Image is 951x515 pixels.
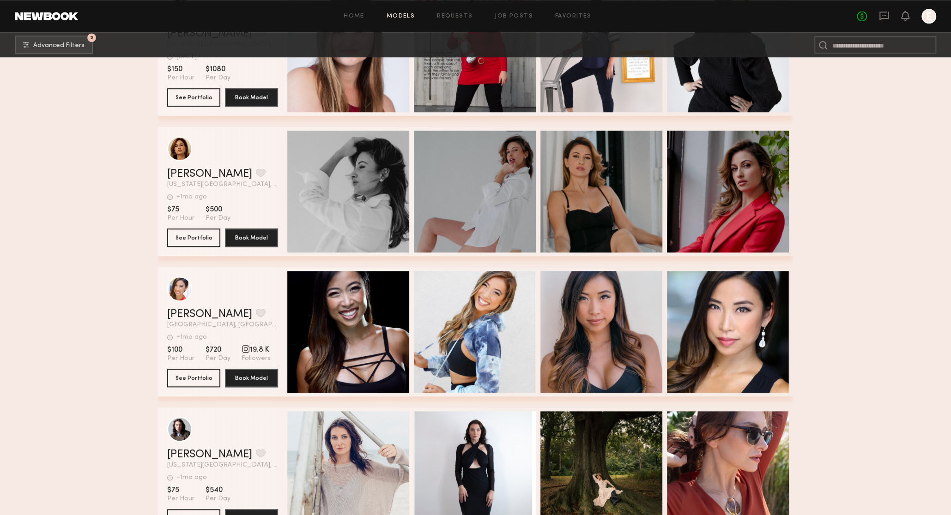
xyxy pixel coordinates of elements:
[167,495,194,503] span: Per Hour
[206,205,230,214] span: $500
[206,74,230,82] span: Per Day
[90,36,93,40] span: 2
[225,369,278,387] button: Book Model
[167,485,194,495] span: $75
[330,469,386,477] span: Quick Preview
[555,13,592,19] a: Favorites
[583,469,639,477] span: Quick Preview
[167,345,194,354] span: $100
[167,369,220,387] button: See Portfolio
[167,74,194,82] span: Per Hour
[167,228,220,247] button: See Portfolio
[457,329,512,337] span: Quick Preview
[583,329,639,337] span: Quick Preview
[176,474,207,481] div: +1mo ago
[206,214,230,222] span: Per Day
[344,13,364,19] a: Home
[583,188,639,197] span: Quick Preview
[242,345,271,354] span: 19.8 K
[710,188,765,197] span: Quick Preview
[330,329,386,337] span: Quick Preview
[176,194,207,200] div: +1mo ago
[330,188,386,197] span: Quick Preview
[167,181,278,188] span: [US_STATE][GEOGRAPHIC_DATA], [GEOGRAPHIC_DATA]
[167,309,252,320] a: [PERSON_NAME]
[167,322,278,328] span: [GEOGRAPHIC_DATA], [GEOGRAPHIC_DATA]
[225,88,278,107] button: Book Model
[167,354,194,363] span: Per Hour
[457,188,512,197] span: Quick Preview
[206,495,230,503] span: Per Day
[15,36,93,54] button: 2Advanced Filters
[387,13,415,19] a: Models
[437,13,472,19] a: Requests
[176,334,207,341] div: +1mo ago
[167,214,194,222] span: Per Hour
[225,228,278,247] button: Book Model
[921,9,936,24] a: E
[710,469,765,477] span: Quick Preview
[457,469,512,477] span: Quick Preview
[206,345,230,354] span: $720
[710,329,765,337] span: Quick Preview
[167,449,252,460] a: [PERSON_NAME]
[206,65,230,74] span: $1080
[167,65,194,74] span: $150
[167,205,194,214] span: $75
[206,354,230,363] span: Per Day
[495,13,533,19] a: Job Posts
[167,462,278,468] span: [US_STATE][GEOGRAPHIC_DATA], [GEOGRAPHIC_DATA]
[33,42,85,49] span: Advanced Filters
[206,485,230,495] span: $540
[167,88,220,107] button: See Portfolio
[167,168,252,180] a: [PERSON_NAME]
[242,354,271,363] span: Followers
